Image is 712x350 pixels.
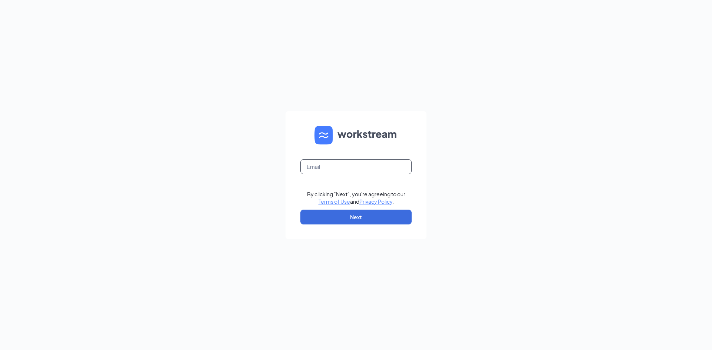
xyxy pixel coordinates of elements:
[307,190,405,205] div: By clicking "Next", you're agreeing to our and .
[319,198,350,205] a: Terms of Use
[359,198,392,205] a: Privacy Policy
[300,210,412,224] button: Next
[300,159,412,174] input: Email
[314,126,398,144] img: WS logo and Workstream text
